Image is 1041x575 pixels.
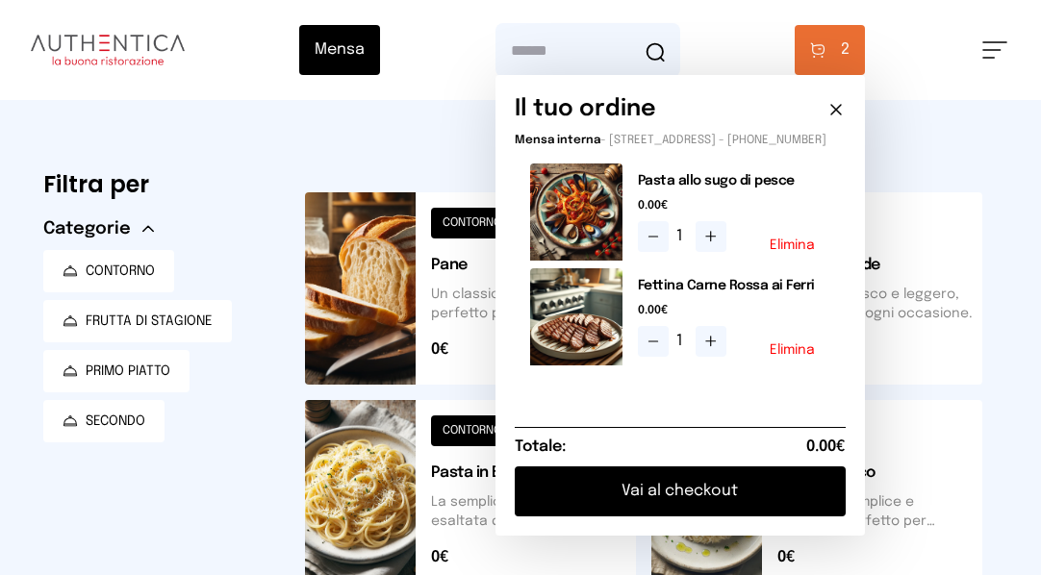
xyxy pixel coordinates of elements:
[841,38,850,62] span: 2
[530,163,622,261] img: media
[86,262,155,281] span: CONTORNO
[530,268,622,365] img: media
[299,25,380,75] button: Mensa
[638,276,830,295] h2: Fettina Carne Rossa ai Ferri
[43,215,131,242] span: Categorie
[43,400,165,442] button: SECONDO
[638,171,830,190] h2: Pasta allo sugo di pesce
[86,312,213,331] span: FRUTTA DI STAGIONE
[86,412,145,431] span: SECONDO
[638,198,830,213] span: 0.00€
[43,350,190,392] button: PRIMO PIATTO
[43,300,232,342] button: FRUTTA DI STAGIONE
[43,215,154,242] button: Categorie
[515,133,846,148] p: - [STREET_ADDRESS] - [PHONE_NUMBER]
[86,362,170,381] span: PRIMO PIATTO
[770,343,815,357] button: Elimina
[676,330,688,353] span: 1
[638,303,830,318] span: 0.00€
[515,436,566,459] h6: Totale:
[515,94,656,125] h6: Il tuo ordine
[515,135,600,146] span: Mensa interna
[43,250,174,292] button: CONTORNO
[43,169,274,200] h6: Filtra per
[770,238,815,252] button: Elimina
[795,25,865,75] button: 2
[515,466,846,516] button: Vai al checkout
[676,225,688,248] span: 1
[806,436,846,459] span: 0.00€
[31,35,185,65] img: logo.8f33a47.png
